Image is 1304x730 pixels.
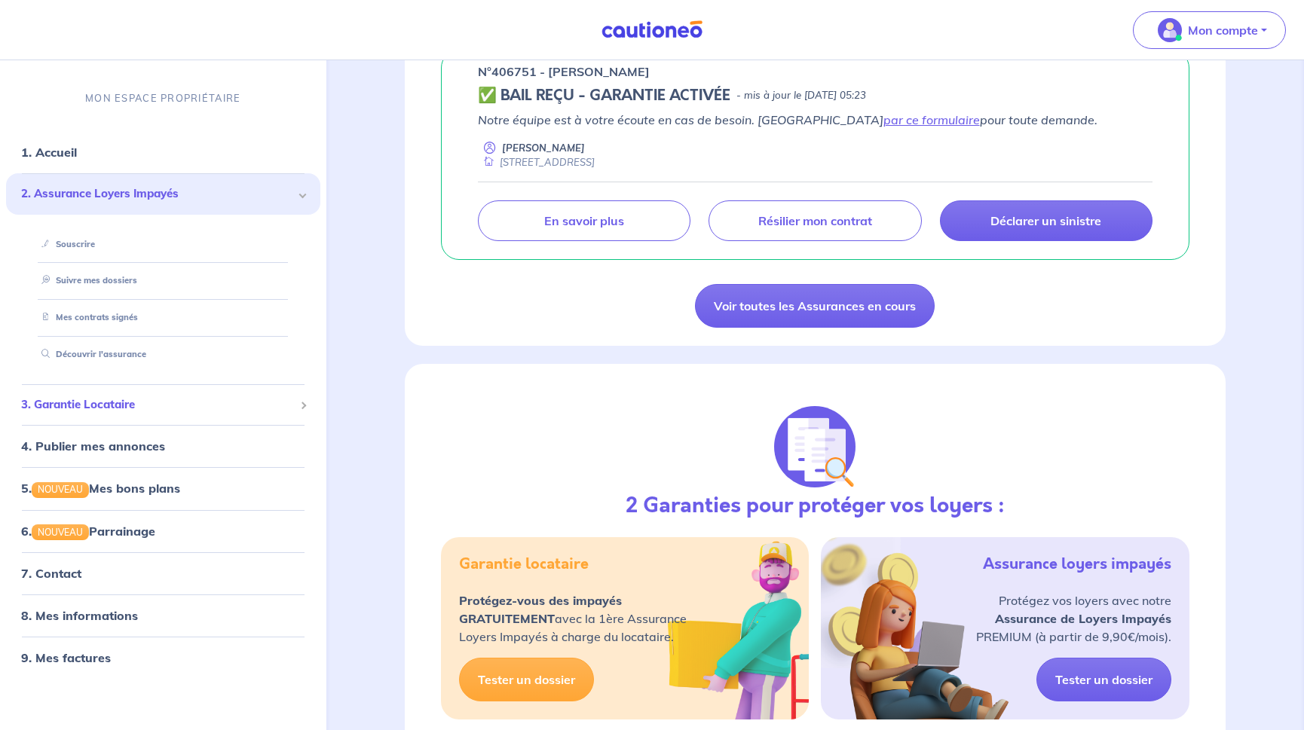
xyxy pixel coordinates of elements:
[459,658,594,701] a: Tester un dossier
[24,268,302,293] div: Suivre mes dossiers
[990,213,1101,228] p: Déclarer un sinistre
[6,558,320,588] div: 7. Contact
[85,91,240,105] p: MON ESPACE PROPRIÉTAIRE
[626,493,1005,519] h3: 2 Garanties pour protéger vos loyers :
[459,555,589,573] h5: Garantie locataire
[1188,21,1258,39] p: Mon compte
[24,305,302,330] div: Mes contrats signés
[478,111,1153,129] p: Notre équipe est à votre écoute en cas de besoin. [GEOGRAPHIC_DATA] pour toute demande.
[459,591,687,646] p: avec la 1ère Assurance Loyers Impayés à charge du locataire.
[21,523,155,538] a: 6.NOUVEAUParrainage
[478,200,690,241] a: En savoir plus
[6,431,320,461] div: 4. Publier mes annonces
[478,87,1153,105] div: state: CONTRACT-VALIDATED, Context: ,MAYBE-CERTIFICATE,,LESSOR-DOCUMENTS,IS-ODEALIM
[478,63,650,81] p: n°406751 - [PERSON_NAME]
[1036,658,1171,701] a: Tester un dossier
[736,88,866,103] p: - mis à jour le [DATE] 05:23
[502,141,585,155] p: [PERSON_NAME]
[35,312,138,322] a: Mes contrats signés
[1158,18,1182,42] img: illu_account_valid_menu.svg
[21,438,165,454] a: 4. Publier mes annonces
[478,155,595,170] div: [STREET_ADDRESS]
[6,600,320,631] div: 8. Mes informations
[21,566,81,581] a: 7. Contact
[758,213,872,228] p: Résilier mon contrat
[459,593,622,626] strong: Protégez-vous des impayés GRATUITEMENT
[478,87,730,105] h5: ✅ BAIL REÇU - GARANTIE ACTIVÉE
[21,481,180,496] a: 5.NOUVEAUMes bons plans
[883,112,980,127] a: par ce formulaire
[995,611,1171,626] strong: Assurance de Loyers Impayés
[21,396,294,414] span: 3. Garantie Locataire
[35,349,146,359] a: Découvrir l'assurance
[1133,11,1286,49] button: illu_account_valid_menu.svgMon compte
[6,473,320,503] div: 5.NOUVEAUMes bons plans
[21,608,138,623] a: 8. Mes informations
[24,342,302,367] div: Découvrir l'assurance
[35,275,137,286] a: Suivre mes dossiers
[695,284,935,328] a: Voir toutes les Assurances en cours
[6,137,320,167] div: 1. Accueil
[6,173,320,215] div: 2. Assurance Loyers Impayés
[6,390,320,420] div: 3. Garantie Locataire
[709,200,921,241] a: Résilier mon contrat
[21,145,77,160] a: 1. Accueil
[983,555,1171,573] h5: Assurance loyers impayés
[6,643,320,673] div: 9. Mes factures
[976,591,1171,646] p: Protégez vos loyers avec notre PREMIUM (à partir de 9,90€/mois).
[544,213,624,228] p: En savoir plus
[940,200,1152,241] a: Déclarer un sinistre
[774,406,856,487] img: justif-loupe
[21,650,111,665] a: 9. Mes factures
[21,185,294,203] span: 2. Assurance Loyers Impayés
[595,20,709,39] img: Cautioneo
[35,239,95,249] a: Souscrire
[6,515,320,545] div: 6.NOUVEAUParrainage
[24,232,302,257] div: Souscrire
